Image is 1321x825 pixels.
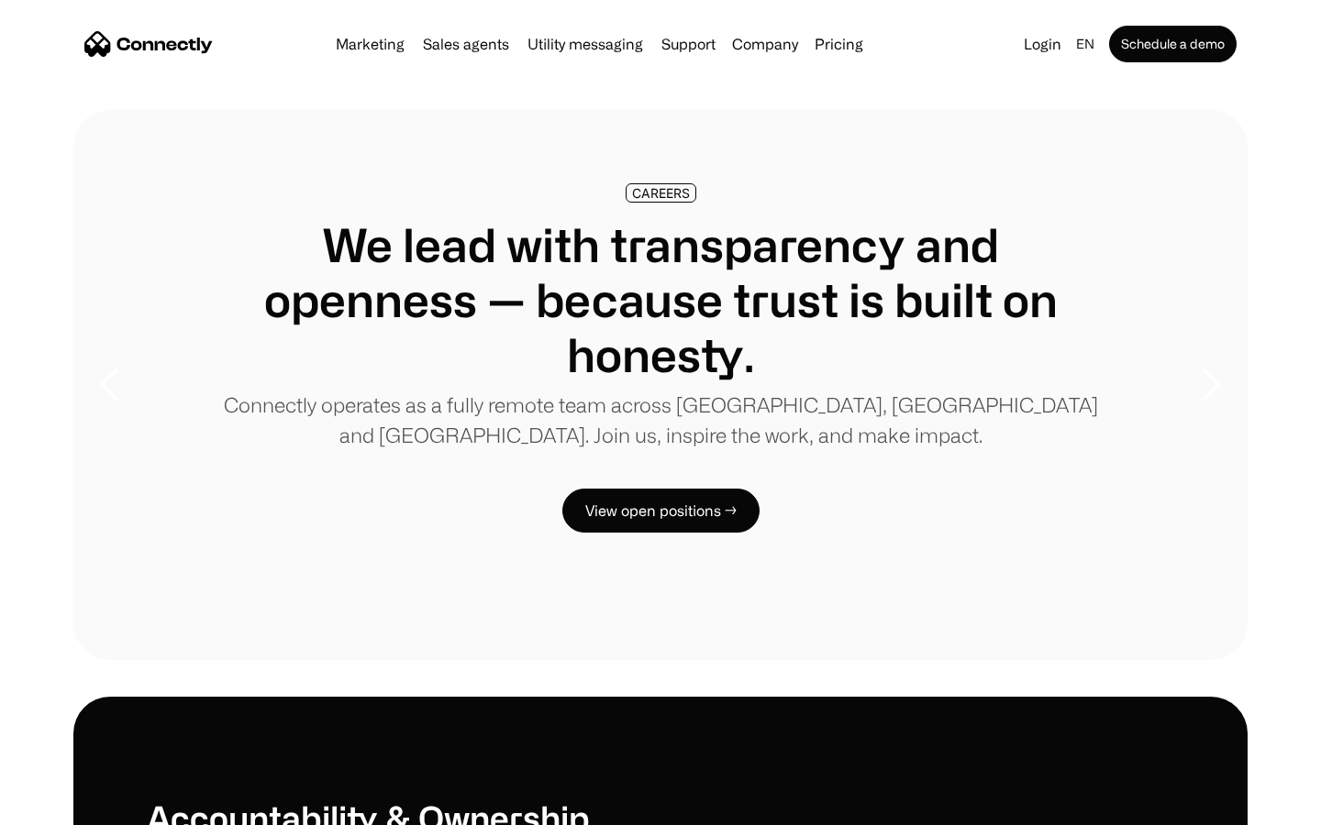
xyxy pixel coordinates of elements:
a: Marketing [328,37,412,51]
a: Utility messaging [520,37,650,51]
div: Company [732,31,798,57]
a: Login [1016,31,1069,57]
div: en [1076,31,1094,57]
ul: Language list [37,793,110,819]
p: Connectly operates as a fully remote team across [GEOGRAPHIC_DATA], [GEOGRAPHIC_DATA] and [GEOGRA... [220,390,1101,450]
a: View open positions → [562,489,760,533]
a: Sales agents [416,37,516,51]
aside: Language selected: English [18,791,110,819]
a: Pricing [807,37,871,51]
div: CAREERS [632,186,690,200]
a: Schedule a demo [1109,26,1237,62]
h1: We lead with transparency and openness — because trust is built on honesty. [220,217,1101,382]
a: Support [654,37,723,51]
